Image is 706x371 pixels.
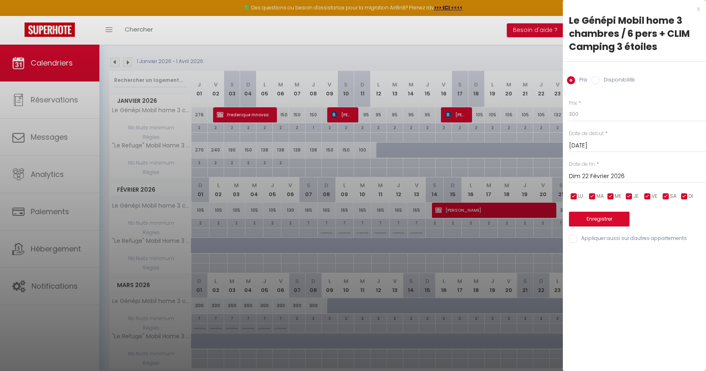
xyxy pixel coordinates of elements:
[578,192,583,200] span: LU
[596,192,604,200] span: MA
[569,100,577,107] label: Prix
[575,76,587,85] label: Prix
[563,4,700,14] div: x
[652,192,657,200] span: VE
[569,212,630,226] button: Enregistrer
[569,161,595,168] label: Date de fin
[615,192,621,200] span: ME
[670,192,677,200] span: SA
[569,130,604,138] label: Date de début
[633,192,639,200] span: JE
[569,14,700,53] div: Le Génépi Mobil home 3 chambres / 6 pers + CLIM Camping 3 étoiles
[600,76,635,85] label: Disponibilité
[688,192,693,200] span: DI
